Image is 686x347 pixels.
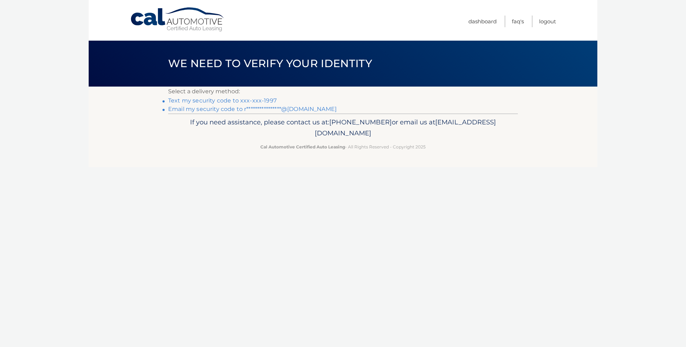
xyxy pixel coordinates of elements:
a: Logout [539,16,556,27]
a: Cal Automotive [130,7,225,32]
span: We need to verify your identity [168,57,372,70]
p: - All Rights Reserved - Copyright 2025 [173,143,513,151]
a: Text my security code to xxx-xxx-1997 [168,97,277,104]
a: FAQ's [512,16,524,27]
p: If you need assistance, please contact us at: or email us at [173,117,513,139]
a: Dashboard [468,16,497,27]
strong: Cal Automotive Certified Auto Leasing [260,144,345,149]
span: [PHONE_NUMBER] [329,118,392,126]
p: Select a delivery method: [168,87,518,96]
